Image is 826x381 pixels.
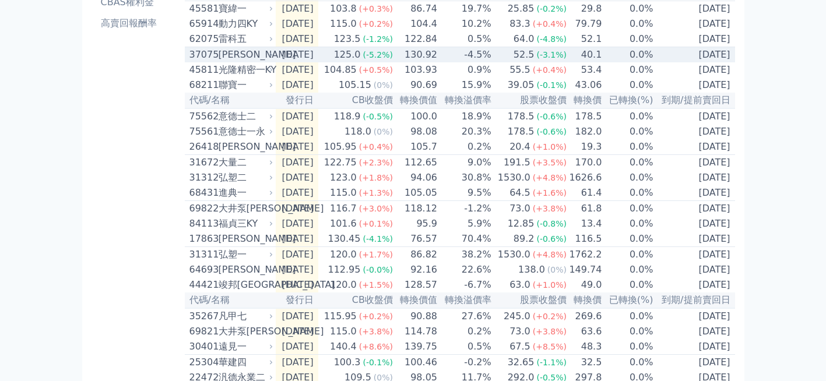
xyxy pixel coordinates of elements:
[438,16,492,31] td: 10.2%
[276,139,318,155] td: [DATE]
[276,201,318,217] td: [DATE]
[276,292,318,308] th: 發行日
[602,201,653,217] td: 0.0%
[328,248,359,262] div: 120.0
[602,262,653,277] td: 0.0%
[359,204,393,213] span: (+3.0%)
[276,324,318,339] td: [DATE]
[438,292,492,308] th: 轉換溢價率
[602,308,653,324] td: 0.0%
[654,201,735,217] td: [DATE]
[654,93,735,108] th: 到期/提前賣回日
[567,16,602,31] td: 79.79
[536,112,567,121] span: (-0.6%)
[276,1,318,17] td: [DATE]
[602,47,653,63] td: 0.0%
[276,308,318,324] td: [DATE]
[189,278,216,292] div: 44421
[438,1,492,17] td: 19.7%
[654,170,735,185] td: [DATE]
[438,308,492,324] td: 27.6%
[276,155,318,171] td: [DATE]
[533,65,567,75] span: (+0.4%)
[189,248,216,262] div: 31311
[654,324,735,339] td: [DATE]
[393,77,438,93] td: 90.69
[322,309,359,323] div: 115.95
[438,355,492,371] td: -0.2%
[533,280,567,290] span: (+1.0%)
[189,63,216,77] div: 45811
[322,63,359,77] div: 104.85
[492,292,567,308] th: 股票收盤價
[328,171,359,185] div: 123.0
[567,31,602,47] td: 52.1
[328,186,359,200] div: 115.0
[189,156,216,170] div: 31672
[219,202,271,216] div: 大井泵[PERSON_NAME]
[276,47,318,63] td: [DATE]
[219,63,271,77] div: 光隆精密一KY
[507,324,533,338] div: 73.0
[219,140,271,154] div: [PERSON_NAME]
[654,31,735,47] td: [DATE]
[363,265,393,274] span: (-0.0%)
[332,355,363,369] div: 100.3
[438,155,492,171] td: 9.0%
[602,16,653,31] td: 0.0%
[336,78,374,92] div: 105.15
[438,262,492,277] td: 22.6%
[328,17,359,31] div: 115.0
[511,48,537,62] div: 52.5
[374,80,393,90] span: (0%)
[189,48,216,62] div: 37075
[219,248,271,262] div: 弘塑一
[393,31,438,47] td: 122.84
[654,155,735,171] td: [DATE]
[359,173,393,182] span: (+1.8%)
[533,342,567,351] span: (+8.5%)
[602,324,653,339] td: 0.0%
[393,355,438,371] td: 100.46
[359,65,393,75] span: (+0.5%)
[654,47,735,63] td: [DATE]
[276,231,318,247] td: [DATE]
[189,171,216,185] div: 31312
[328,202,359,216] div: 116.7
[602,155,653,171] td: 0.0%
[185,292,276,308] th: 代碼/名稱
[507,63,533,77] div: 55.5
[438,77,492,93] td: 15.9%
[219,278,271,292] div: 竣邦[GEOGRAPHIC_DATA]
[654,308,735,324] td: [DATE]
[536,50,567,59] span: (-3.1%)
[189,232,216,246] div: 17863
[602,355,653,371] td: 0.0%
[359,4,393,13] span: (+0.3%)
[328,2,359,16] div: 103.8
[516,263,547,277] div: 138.0
[393,139,438,155] td: 105.7
[533,327,567,336] span: (+3.8%)
[533,188,567,197] span: (+1.6%)
[219,48,271,62] div: [PERSON_NAME]
[438,124,492,139] td: 20.3%
[189,309,216,323] div: 35267
[602,108,653,124] td: 0.0%
[219,156,271,170] div: 大量二
[393,185,438,201] td: 105.05
[567,185,602,201] td: 61.4
[505,355,537,369] div: 32.65
[567,1,602,17] td: 29.8
[602,93,653,108] th: 已轉換(%)
[276,77,318,93] td: [DATE]
[276,185,318,201] td: [DATE]
[654,62,735,77] td: [DATE]
[567,77,602,93] td: 43.06
[654,216,735,231] td: [DATE]
[189,202,216,216] div: 69822
[189,140,216,154] div: 26418
[219,309,271,323] div: 凡甲七
[567,355,602,371] td: 32.5
[393,262,438,277] td: 92.16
